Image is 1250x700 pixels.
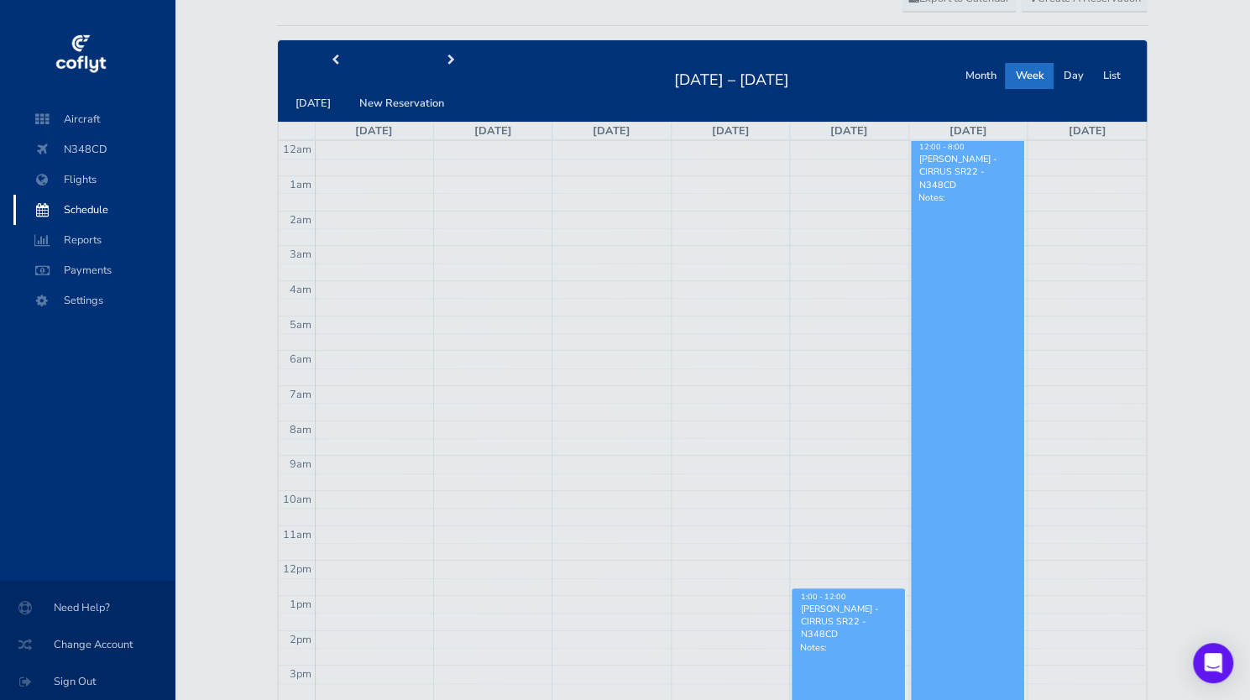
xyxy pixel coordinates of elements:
[830,123,868,138] a: [DATE]
[285,91,341,117] button: [DATE]
[290,422,311,437] span: 8am
[30,255,158,285] span: Payments
[799,641,897,654] p: Notes:
[349,91,454,117] button: New Reservation
[278,48,394,74] button: prev
[283,562,311,577] span: 12pm
[799,603,897,641] div: [PERSON_NAME] - CIRRUS SR22 - N348CD
[53,29,108,80] img: coflyt logo
[290,597,311,612] span: 1pm
[1005,63,1054,89] button: Week
[290,632,311,647] span: 2pm
[290,177,311,192] span: 1am
[1068,123,1106,138] a: [DATE]
[30,195,158,225] span: Schedule
[1193,643,1233,683] div: Open Intercom Messenger
[949,123,987,138] a: [DATE]
[1092,63,1130,89] button: List
[290,317,311,332] span: 5am
[30,225,158,255] span: Reports
[1053,63,1093,89] button: Day
[30,104,158,134] span: Aircraft
[283,492,311,507] span: 10am
[800,592,845,602] span: 1:00 - 12:00
[20,593,154,623] span: Need Help?
[20,666,154,697] span: Sign Out
[290,247,311,262] span: 3am
[593,123,630,138] a: [DATE]
[918,153,1017,191] div: [PERSON_NAME] - CIRRUS SR22 - N348CD
[474,123,512,138] a: [DATE]
[290,352,311,367] span: 6am
[918,191,1017,204] p: Notes:
[712,123,750,138] a: [DATE]
[283,527,311,542] span: 11am
[290,282,311,297] span: 4am
[30,134,158,165] span: N348CD
[355,123,393,138] a: [DATE]
[290,666,311,682] span: 3pm
[290,387,311,402] span: 7am
[954,63,1006,89] button: Month
[290,212,311,227] span: 2am
[664,66,799,90] h2: [DATE] – [DATE]
[919,142,965,152] span: 12:00 - 8:00
[20,629,154,660] span: Change Account
[290,457,311,472] span: 9am
[283,142,311,157] span: 12am
[30,285,158,316] span: Settings
[393,48,509,74] button: next
[30,165,158,195] span: Flights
